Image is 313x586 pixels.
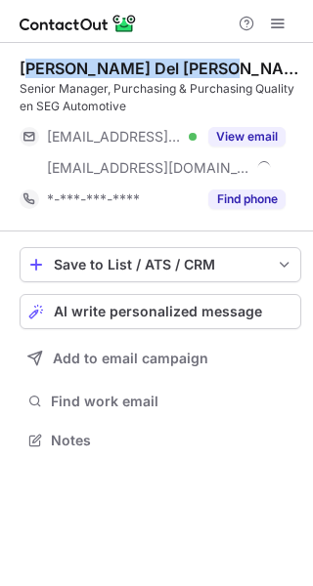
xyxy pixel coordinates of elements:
div: [PERSON_NAME] Del [PERSON_NAME] [20,59,301,78]
button: save-profile-one-click [20,247,301,282]
img: ContactOut v5.3.10 [20,12,137,35]
span: [EMAIL_ADDRESS][DOMAIN_NAME] [47,159,250,177]
span: Add to email campaign [53,351,208,366]
button: Notes [20,427,301,454]
button: AI write personalized message [20,294,301,329]
div: Save to List / ATS / CRM [54,257,267,272]
button: Reveal Button [208,127,286,146]
button: Add to email campaign [20,341,301,376]
button: Find work email [20,388,301,415]
span: [EMAIL_ADDRESS][DOMAIN_NAME] [47,128,182,146]
span: AI write personalized message [54,304,262,319]
span: Notes [51,432,293,449]
div: Senior Manager, Purchasing & Purchasing Quality en SEG Automotive [20,80,301,115]
span: Find work email [51,393,293,410]
button: Reveal Button [208,189,286,209]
